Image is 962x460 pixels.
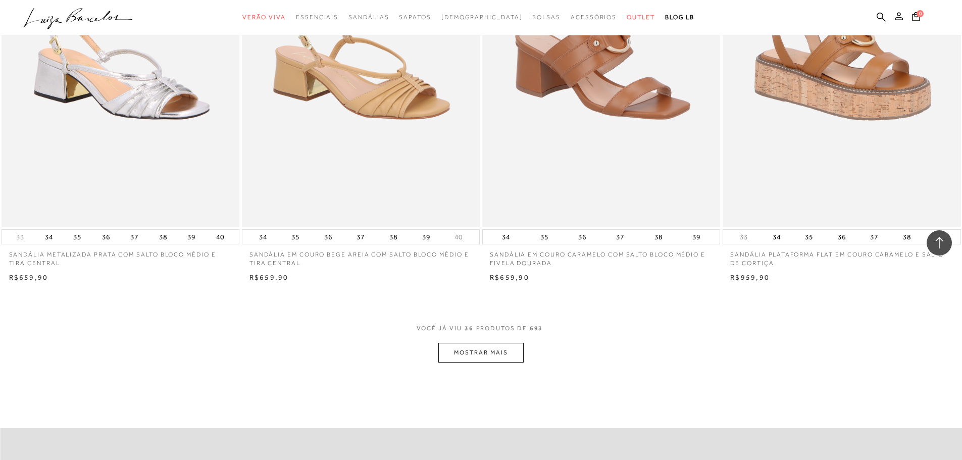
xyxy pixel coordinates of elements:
[419,230,433,244] button: 39
[689,230,703,244] button: 39
[476,324,527,333] span: PRODUTOS DE
[665,14,694,21] span: BLOG LB
[490,273,529,281] span: R$659,90
[42,230,56,244] button: 34
[417,324,462,333] span: VOCê JÁ VIU
[184,230,198,244] button: 39
[909,11,923,25] button: 0
[867,230,881,244] button: 37
[575,230,589,244] button: 36
[156,230,170,244] button: 38
[70,230,84,244] button: 35
[613,230,627,244] button: 37
[13,232,27,242] button: 33
[296,14,338,21] span: Essenciais
[530,324,543,343] span: 693
[242,8,286,27] a: noSubCategoriesText
[256,230,270,244] button: 34
[2,244,239,268] a: SANDÁLIA METALIZADA PRATA COM SALTO BLOCO MÉDIO E TIRA CENTRAL
[770,230,784,244] button: 34
[723,244,960,268] a: SANDÁLIA PLATAFORMA FLAT EM COURO CARAMELO E SALTO DE CORTIÇA
[900,230,914,244] button: 38
[9,273,48,281] span: R$659,90
[532,8,561,27] a: noSubCategoriesText
[242,244,480,268] a: SANDÁLIA EM COURO BEGE AREIA COM SALTO BLOCO MÉDIO E TIRA CENTRAL
[353,230,368,244] button: 37
[571,14,617,21] span: Acessórios
[737,232,751,242] button: 33
[451,232,466,242] button: 40
[296,8,338,27] a: noSubCategoriesText
[399,14,431,21] span: Sapatos
[441,14,523,21] span: [DEMOGRAPHIC_DATA]
[399,8,431,27] a: noSubCategoriesText
[441,8,523,27] a: noSubCategoriesText
[665,8,694,27] a: BLOG LB
[99,230,113,244] button: 36
[627,8,655,27] a: noSubCategoriesText
[933,230,947,244] button: 39
[537,230,551,244] button: 35
[730,273,770,281] span: R$959,90
[499,230,513,244] button: 34
[213,230,227,244] button: 40
[627,14,655,21] span: Outlet
[348,8,389,27] a: noSubCategoriesText
[386,230,400,244] button: 38
[835,230,849,244] button: 36
[571,8,617,27] a: noSubCategoriesText
[651,230,666,244] button: 38
[438,343,523,363] button: MOSTRAR MAIS
[288,230,302,244] button: 35
[321,230,335,244] button: 36
[348,14,389,21] span: Sandálias
[482,244,720,268] a: SANDÁLIA EM COURO CARAMELO COM SALTO BLOCO MÉDIO E FIVELA DOURADA
[917,10,924,17] span: 0
[242,14,286,21] span: Verão Viva
[532,14,561,21] span: Bolsas
[249,273,289,281] span: R$659,90
[127,230,141,244] button: 37
[802,230,816,244] button: 35
[465,324,474,343] span: 36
